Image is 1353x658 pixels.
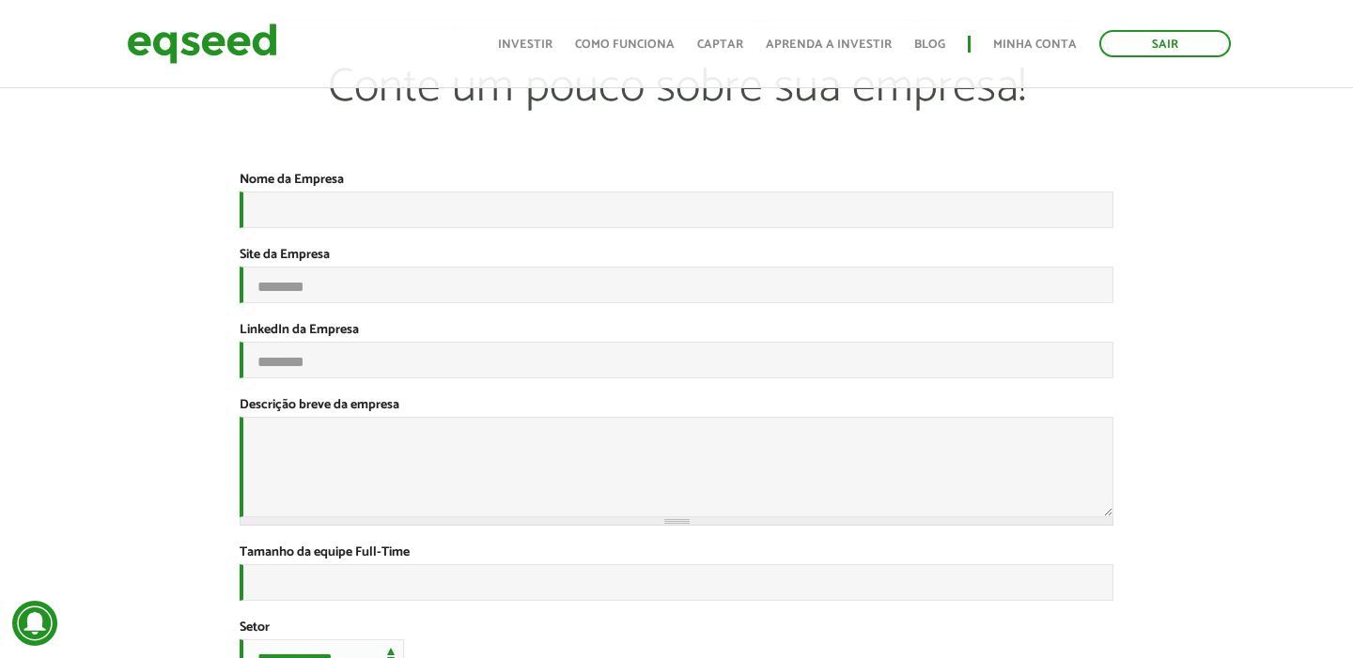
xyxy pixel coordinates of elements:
a: Sair [1099,30,1231,57]
label: Descrição breve da empresa [240,399,399,412]
label: Site da Empresa [240,249,330,262]
img: EqSeed [127,19,277,69]
p: Conte um pouco sobre sua empresa! [284,59,1070,172]
label: Setor [240,621,270,635]
label: Tamanho da equipe Full-Time [240,546,410,559]
label: Nome da Empresa [240,174,344,187]
a: Captar [697,38,743,51]
a: Investir [498,38,552,51]
a: Como funciona [575,38,675,51]
label: LinkedIn da Empresa [240,324,359,337]
a: Blog [914,38,945,51]
a: Aprenda a investir [766,38,892,51]
a: Minha conta [993,38,1077,51]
